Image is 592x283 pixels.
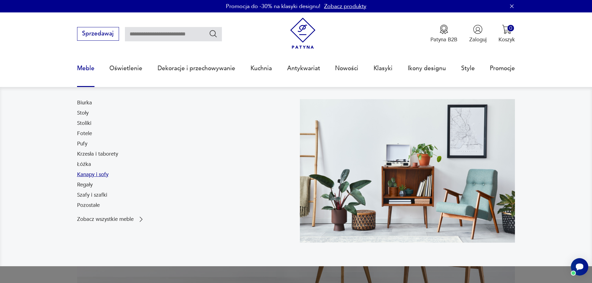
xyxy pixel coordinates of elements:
[469,36,487,43] p: Zaloguj
[77,150,118,158] a: Krzesła i taborety
[77,202,100,209] a: Pozostałe
[502,25,512,34] img: Ikona koszyka
[77,140,87,148] a: Pufy
[158,54,235,83] a: Dekoracje i przechowywanie
[439,25,449,34] img: Ikona medalu
[571,258,588,276] iframe: Smartsupp widget button
[287,18,319,49] img: Patyna - sklep z meblami i dekoracjami vintage
[430,36,457,43] p: Patyna B2B
[77,27,119,41] button: Sprzedawaj
[498,25,515,43] button: 0Koszyk
[473,25,483,34] img: Ikonka użytkownika
[430,25,457,43] a: Ikona medaluPatyna B2B
[77,109,89,117] a: Stoły
[408,54,446,83] a: Ikony designu
[300,99,515,243] img: 969d9116629659dbb0bd4e745da535dc.jpg
[324,2,366,10] a: Zobacz produkty
[77,216,145,223] a: Zobacz wszystkie meble
[490,54,515,83] a: Promocje
[209,29,218,38] button: Szukaj
[77,181,93,189] a: Regały
[469,25,487,43] button: Zaloguj
[77,32,119,37] a: Sprzedawaj
[226,2,320,10] p: Promocja do -30% na klasyki designu!
[77,120,91,127] a: Stoliki
[430,25,457,43] button: Patyna B2B
[507,25,514,31] div: 0
[77,171,108,178] a: Kanapy i sofy
[374,54,392,83] a: Klasyki
[498,36,515,43] p: Koszyk
[77,54,94,83] a: Meble
[77,161,91,168] a: Łóżka
[109,54,142,83] a: Oświetlenie
[461,54,475,83] a: Style
[287,54,320,83] a: Antykwariat
[335,54,358,83] a: Nowości
[77,217,134,222] p: Zobacz wszystkie meble
[77,191,107,199] a: Szafy i szafki
[77,99,92,107] a: Biurka
[250,54,272,83] a: Kuchnia
[77,130,92,137] a: Fotele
